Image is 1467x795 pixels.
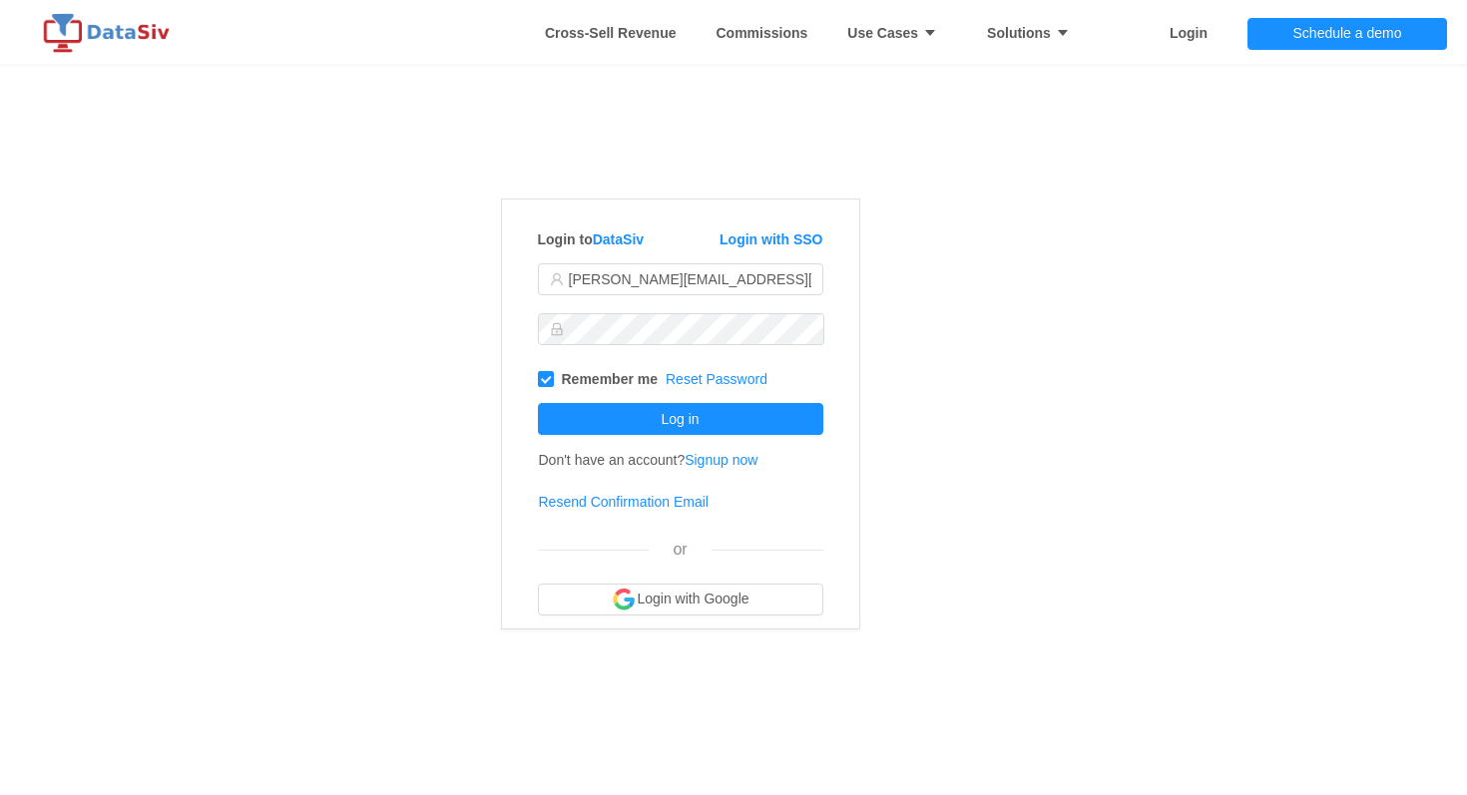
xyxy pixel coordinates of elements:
[545,3,677,63] a: Whitespace
[987,25,1080,41] strong: Solutions
[550,322,564,336] i: icon: lock
[538,439,759,481] td: Don't have an account?
[918,26,937,40] i: icon: caret-down
[673,541,687,558] span: or
[40,13,180,53] img: logo
[716,3,807,63] a: Commissions
[593,231,644,247] a: DataSiv
[538,403,823,435] button: Log in
[538,263,823,295] input: Email
[847,25,947,41] strong: Use Cases
[720,231,822,247] a: Login with SSO
[538,584,823,615] button: Login with Google
[1051,26,1070,40] i: icon: caret-down
[562,371,659,387] strong: Remember me
[1247,18,1447,50] button: Schedule a demo
[666,371,767,387] a: Reset Password
[550,272,564,286] i: icon: user
[1170,3,1208,63] a: Login
[685,452,757,468] a: Signup now
[539,494,709,510] a: Resend Confirmation Email
[538,231,645,247] strong: Login to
